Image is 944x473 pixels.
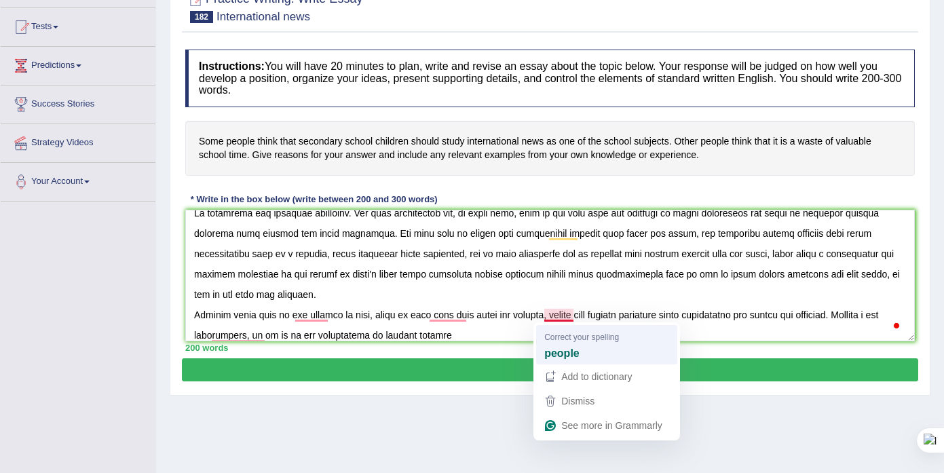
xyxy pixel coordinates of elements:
a: Strategy Videos [1,124,155,158]
h4: You will have 20 minutes to plan, write and revise an essay about the topic below. Your response ... [185,50,915,107]
a: Your Account [1,163,155,197]
b: Instructions: [199,60,265,72]
a: Tests [1,8,155,42]
textarea: To enrich screen reader interactions, please activate Accessibility in Grammarly extension settings [185,210,915,341]
button: Verify [182,358,918,381]
h4: Some people think that secondary school children should study international news as one of the sc... [185,121,915,176]
span: 182 [190,11,213,23]
div: 200 words [185,341,915,354]
a: Predictions [1,47,155,81]
a: Success Stories [1,86,155,119]
small: International news [216,10,310,23]
div: * Write in the box below (write between 200 and 300 words) [185,193,442,206]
